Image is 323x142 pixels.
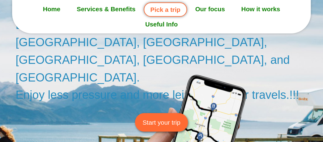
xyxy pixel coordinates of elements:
nav: Menu [12,2,311,32]
a: Start your trip [135,113,188,132]
a: Our focus [187,2,233,17]
a: Pick a trip [144,2,187,17]
span: Start your trip [143,118,180,127]
a: How it works [233,2,288,17]
a: Home [35,2,69,17]
h2: Explore over 1,100 pre-made RV routes across the [GEOGRAPHIC_DATA], [GEOGRAPHIC_DATA], [GEOGRAPHI... [15,16,317,104]
a: Useful Info [137,17,186,32]
a: Services & Benefits [68,2,143,17]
